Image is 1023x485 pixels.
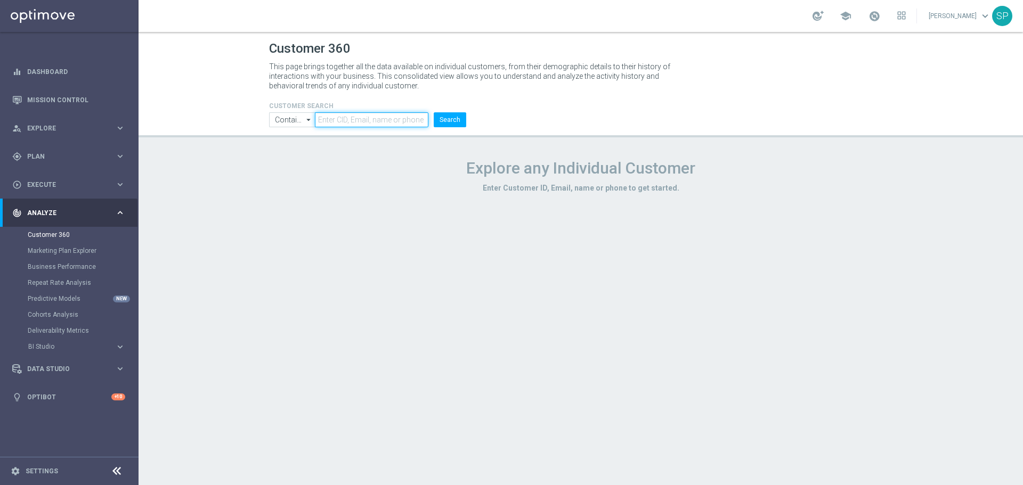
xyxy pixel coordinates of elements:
[28,343,104,350] span: BI Studio
[28,310,111,319] a: Cohorts Analysis
[12,152,115,161] div: Plan
[304,113,314,127] i: arrow_drop_down
[28,243,137,259] div: Marketing Plan Explorer
[11,466,20,476] i: settings
[12,124,22,133] i: person_search
[12,383,125,411] div: Optibot
[28,342,126,351] button: BI Studio keyboard_arrow_right
[115,123,125,133] i: keyboard_arrow_right
[12,180,115,190] div: Execute
[28,343,115,350] div: BI Studio
[27,210,115,216] span: Analyze
[12,67,22,77] i: equalizer
[840,10,851,22] span: school
[12,392,22,402] i: lightbulb
[115,151,125,161] i: keyboard_arrow_right
[28,231,111,239] a: Customer 360
[27,57,125,86] a: Dashboard
[12,86,125,114] div: Mission Control
[115,364,125,374] i: keyboard_arrow_right
[992,6,1012,26] div: SP
[111,393,125,400] div: +10
[27,366,115,372] span: Data Studio
[113,295,130,302] div: NEW
[27,153,115,160] span: Plan
[12,365,126,373] button: Data Studio keyboard_arrow_right
[269,62,679,91] p: This page brings together all the data available on individual customers, from their demographic ...
[12,180,22,190] i: play_circle_outline
[12,152,22,161] i: gps_fixed
[12,208,115,218] div: Analyze
[12,96,126,104] button: Mission Control
[28,294,111,303] a: Predictive Models
[115,208,125,218] i: keyboard_arrow_right
[12,393,126,401] button: lightbulb Optibot +10
[928,8,992,24] a: [PERSON_NAME]keyboard_arrow_down
[28,259,137,275] div: Business Performance
[979,10,991,22] span: keyboard_arrow_down
[28,227,137,243] div: Customer 360
[28,323,137,339] div: Deliverability Metrics
[269,112,315,127] input: Contains
[28,262,111,271] a: Business Performance
[12,180,126,189] button: play_circle_outline Execute keyboard_arrow_right
[27,182,115,188] span: Execute
[115,179,125,190] i: keyboard_arrow_right
[434,112,466,127] button: Search
[28,246,111,255] a: Marketing Plan Explorer
[28,339,137,355] div: BI Studio
[12,68,126,76] button: equalizer Dashboard
[12,364,115,374] div: Data Studio
[12,124,126,133] button: person_search Explore keyboard_arrow_right
[12,152,126,161] button: gps_fixed Plan keyboard_arrow_right
[315,112,428,127] input: Enter CID, Email, name or phone
[115,342,125,352] i: keyboard_arrow_right
[27,383,111,411] a: Optibot
[26,468,58,474] a: Settings
[28,326,111,335] a: Deliverability Metrics
[27,86,125,114] a: Mission Control
[269,102,466,110] h4: CUSTOMER SEARCH
[28,291,137,307] div: Predictive Models
[27,125,115,131] span: Explore
[28,278,111,287] a: Repeat Rate Analysis
[12,57,125,86] div: Dashboard
[269,159,892,178] h1: Explore any Individual Customer
[28,275,137,291] div: Repeat Rate Analysis
[28,307,137,323] div: Cohorts Analysis
[269,41,892,56] h1: Customer 360
[269,183,892,193] h3: Enter Customer ID, Email, name or phone to get started.
[12,208,22,218] i: track_changes
[12,124,115,133] div: Explore
[12,209,126,217] button: track_changes Analyze keyboard_arrow_right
